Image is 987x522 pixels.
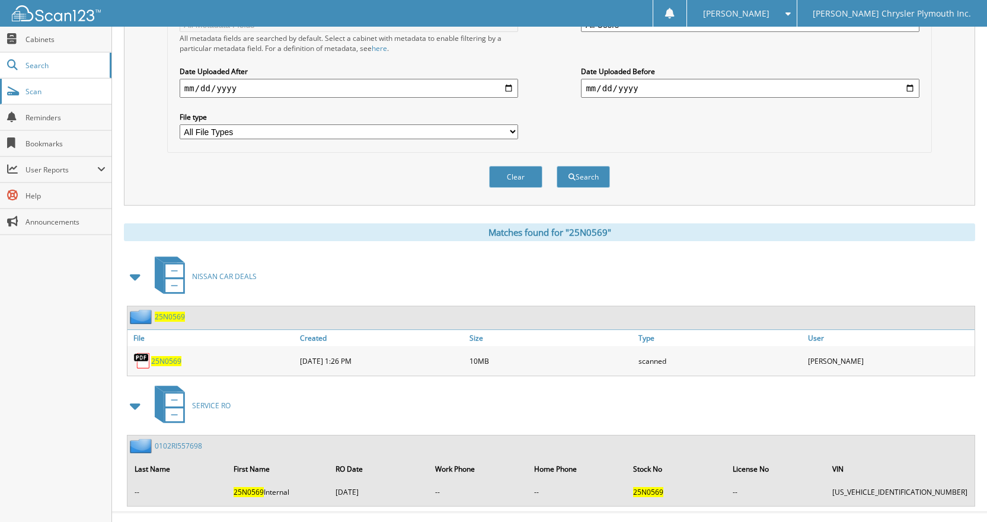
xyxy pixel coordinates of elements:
[25,87,106,97] span: Scan
[129,482,226,502] td: --
[148,253,257,300] a: NISSAN CAR DEALS
[297,349,467,373] div: [DATE] 1:26 PM
[467,349,636,373] div: 10MB
[635,349,805,373] div: scanned
[330,457,427,481] th: RO Date
[129,457,226,481] th: Last Name
[180,79,518,98] input: start
[826,457,973,481] th: VIN
[813,10,971,17] span: [PERSON_NAME] Chrysler Plymouth Inc.
[330,482,427,502] td: [DATE]
[124,223,975,241] div: Matches found for "25N0569"
[805,330,975,346] a: User
[155,441,202,451] a: 0102RI557698
[12,5,101,21] img: scan123-logo-white.svg
[25,60,104,71] span: Search
[557,166,610,188] button: Search
[180,66,518,76] label: Date Uploaded After
[192,271,257,281] span: NISSAN CAR DEALS
[25,191,106,201] span: Help
[127,330,297,346] a: File
[130,438,155,453] img: folder2.png
[130,309,155,324] img: folder2.png
[180,112,518,122] label: File type
[155,312,185,322] a: 25N0569
[489,166,542,188] button: Clear
[25,113,106,123] span: Reminders
[25,217,106,227] span: Announcements
[703,10,769,17] span: [PERSON_NAME]
[192,401,231,411] span: SERVICE RO
[25,139,106,149] span: Bookmarks
[429,457,527,481] th: Work Phone
[25,165,97,175] span: User Reports
[581,79,919,98] input: end
[635,330,805,346] a: Type
[297,330,467,346] a: Created
[228,482,329,502] td: Internal
[633,487,663,497] span: 25N0569
[581,66,919,76] label: Date Uploaded Before
[180,33,518,53] div: All metadata fields are searched by default. Select a cabinet with metadata to enable filtering b...
[826,482,973,502] td: [US_VEHICLE_IDENTIFICATION_NUMBER]
[727,457,825,481] th: License No
[133,352,151,370] img: PDF.png
[467,330,636,346] a: Size
[148,382,231,429] a: SERVICE RO
[627,457,726,481] th: Stock No
[727,482,825,502] td: --
[25,34,106,44] span: Cabinets
[429,482,527,502] td: --
[234,487,264,497] span: 25N0569
[805,349,975,373] div: [PERSON_NAME]
[928,465,987,522] iframe: Chat Widget
[528,457,626,481] th: Home Phone
[228,457,329,481] th: First Name
[151,356,181,366] a: 25N0569
[372,43,387,53] a: here
[528,482,626,502] td: --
